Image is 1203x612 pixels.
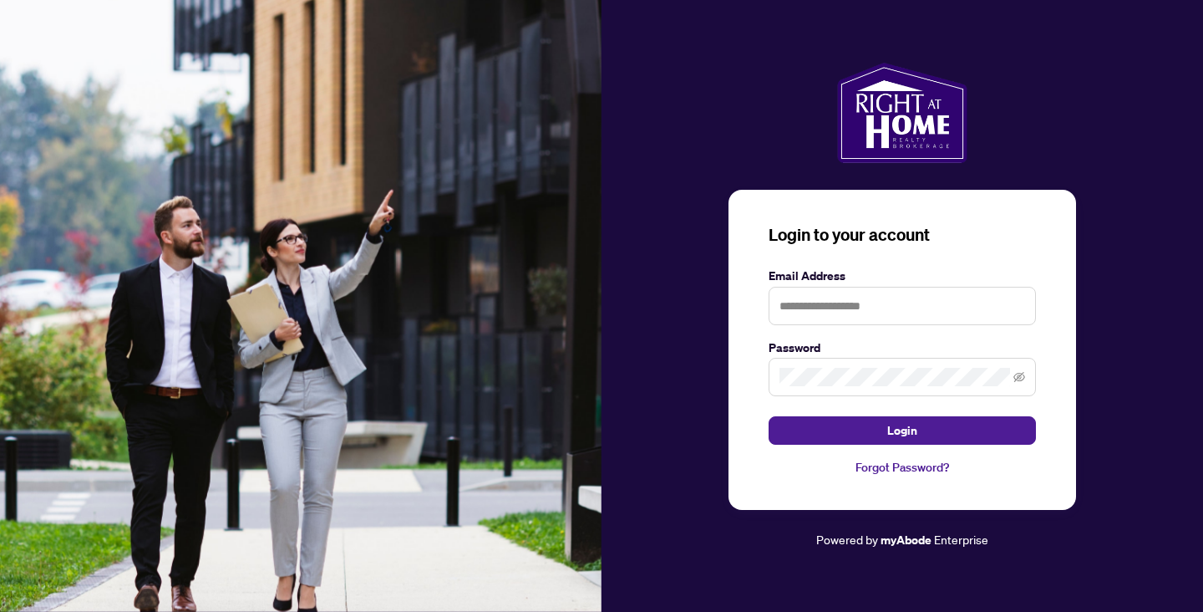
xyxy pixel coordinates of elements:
[837,63,967,163] img: ma-logo
[769,339,1036,357] label: Password
[769,223,1036,247] h3: Login to your account
[816,532,878,547] span: Powered by
[887,417,917,444] span: Login
[769,458,1036,477] a: Forgot Password?
[881,531,931,549] a: myAbode
[1013,371,1025,383] span: eye-invisible
[769,416,1036,445] button: Login
[769,267,1036,285] label: Email Address
[934,532,988,547] span: Enterprise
